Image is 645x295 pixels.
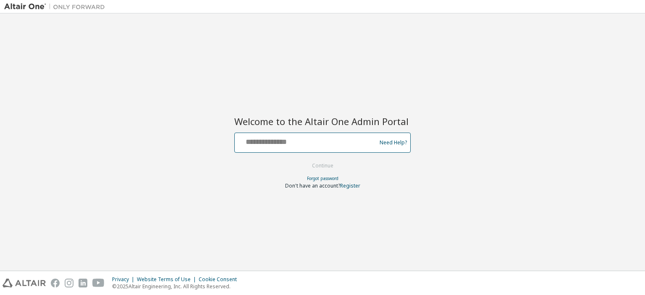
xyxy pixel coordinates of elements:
[112,283,242,290] p: © 2025 Altair Engineering, Inc. All Rights Reserved.
[340,182,360,189] a: Register
[112,276,137,283] div: Privacy
[92,279,105,287] img: youtube.svg
[3,279,46,287] img: altair_logo.svg
[380,142,407,143] a: Need Help?
[285,182,340,189] span: Don't have an account?
[234,115,411,127] h2: Welcome to the Altair One Admin Portal
[199,276,242,283] div: Cookie Consent
[51,279,60,287] img: facebook.svg
[79,279,87,287] img: linkedin.svg
[65,279,73,287] img: instagram.svg
[137,276,199,283] div: Website Terms of Use
[4,3,109,11] img: Altair One
[307,175,338,181] a: Forgot password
